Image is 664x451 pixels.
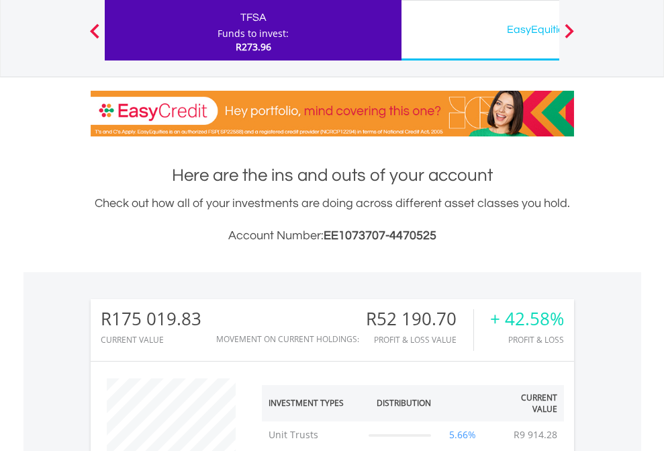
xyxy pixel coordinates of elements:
div: Movement on Current Holdings: [216,335,359,343]
div: Distribution [377,397,431,409]
td: R9 914.28 [507,421,564,448]
th: Investment Types [262,385,363,421]
div: Check out how all of your investments are doing across different asset classes you hold. [91,194,574,245]
th: Current Value [488,385,564,421]
div: Profit & Loss Value [366,335,473,344]
div: TFSA [113,8,393,27]
h3: Account Number: [91,227,574,245]
div: Profit & Loss [490,335,564,344]
div: R52 190.70 [366,309,473,329]
button: Next [556,30,583,44]
span: EE1073707-4470525 [324,229,436,242]
div: R175 019.83 [101,309,201,329]
button: Previous [81,30,108,44]
div: CURRENT VALUE [101,335,201,344]
span: R273.96 [236,40,271,53]
td: 5.66% [438,421,488,448]
img: EasyCredit Promotion Banner [91,91,574,136]
div: + 42.58% [490,309,564,329]
h1: Here are the ins and outs of your account [91,163,574,188]
td: Unit Trusts [262,421,363,448]
div: Funds to invest: [218,27,289,40]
